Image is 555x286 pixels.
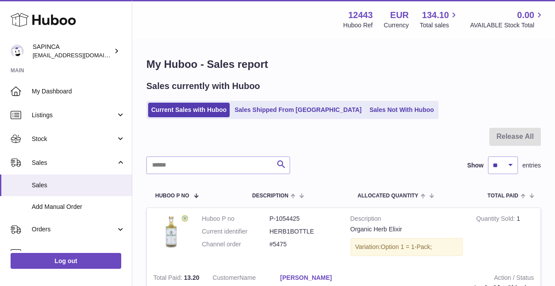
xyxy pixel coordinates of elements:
[420,9,459,30] a: 134.10 Total sales
[420,21,459,30] span: Total sales
[358,193,418,199] span: ALLOCATED Quantity
[488,193,518,199] span: Total paid
[184,274,199,281] span: 13.20
[361,274,534,284] strong: Action / Status
[517,9,534,21] span: 0.00
[269,215,337,223] dd: P-1054425
[148,103,230,117] a: Current Sales with Huboo
[280,274,348,282] a: [PERSON_NAME]
[366,103,437,117] a: Sales Not With Huboo
[11,45,24,58] img: info@sapinca.com
[32,111,116,119] span: Listings
[153,215,189,250] img: 1xHerb_NB.png
[350,225,463,234] div: Organic Herb Elixir
[202,227,269,236] dt: Current identifier
[202,215,269,223] dt: Huboo P no
[212,274,280,284] dt: Name
[350,238,463,256] div: Variation:
[32,249,125,257] span: Usage
[202,240,269,249] dt: Channel order
[32,87,125,96] span: My Dashboard
[350,215,463,225] strong: Description
[32,225,116,234] span: Orders
[467,161,484,170] label: Show
[153,274,184,283] strong: Total Paid
[32,159,116,167] span: Sales
[231,103,365,117] a: Sales Shipped From [GEOGRAPHIC_DATA]
[343,21,373,30] div: Huboo Ref
[470,21,544,30] span: AVAILABLE Stock Total
[476,215,517,224] strong: Quantity Sold
[32,181,125,189] span: Sales
[522,161,541,170] span: entries
[269,240,337,249] dd: #5475
[32,203,125,211] span: Add Manual Order
[470,9,544,30] a: 0.00 AVAILABLE Stock Total
[422,9,449,21] span: 134.10
[384,21,409,30] div: Currency
[269,227,337,236] dd: HERB1BOTTLE
[212,274,239,281] span: Customer
[252,193,288,199] span: Description
[390,9,409,21] strong: EUR
[11,253,121,269] a: Log out
[146,80,260,92] h2: Sales currently with Huboo
[469,208,540,267] td: 1
[348,9,373,21] strong: 12443
[33,52,130,59] span: [EMAIL_ADDRESS][DOMAIN_NAME]
[32,135,116,143] span: Stock
[146,57,541,71] h1: My Huboo - Sales report
[33,43,112,59] div: SAPINCA
[381,243,432,250] span: Option 1 = 1-Pack;
[155,193,189,199] span: Huboo P no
